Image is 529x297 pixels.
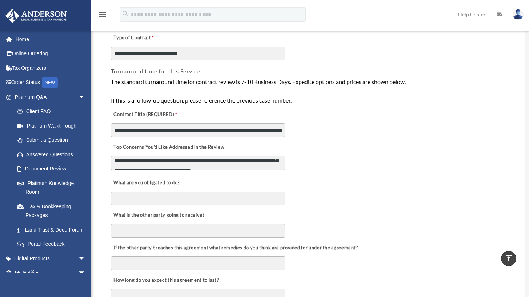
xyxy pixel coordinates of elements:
[5,32,96,47] a: Home
[5,47,96,61] a: Online Ordering
[111,243,360,253] label: If the other party breaches this agreement what remedies do you think are provided for under the ...
[78,90,93,105] span: arrow_drop_down
[78,266,93,281] span: arrow_drop_down
[111,142,227,152] label: Top Concerns You’d Like Addressed in the Review
[111,68,202,75] span: Turnaround time for this Service:
[513,9,524,20] img: User Pic
[501,251,516,266] a: vertical_align_top
[10,104,96,119] a: Client FAQ
[111,275,221,285] label: How long do you expect this agreement to last?
[10,133,96,148] a: Submit a Question
[111,33,184,43] label: Type of Contract
[5,266,96,280] a: My Entitiesarrow_drop_down
[10,119,96,133] a: Platinum Walkthrough
[111,178,184,188] label: What are you obligated to do?
[10,199,96,222] a: Tax & Bookkeeping Packages
[5,90,96,104] a: Platinum Q&Aarrow_drop_down
[10,222,96,237] a: Land Trust & Deed Forum
[98,13,107,19] a: menu
[121,10,129,18] i: search
[98,10,107,19] i: menu
[10,237,96,252] a: Portal Feedback
[10,176,96,199] a: Platinum Knowledge Room
[42,77,58,88] div: NEW
[10,147,96,162] a: Answered Questions
[504,254,513,262] i: vertical_align_top
[111,77,508,105] div: The standard turnaround time for contract review is 7-10 Business Days. Expedite options and pric...
[10,162,93,176] a: Document Review
[5,75,96,90] a: Order StatusNEW
[3,9,69,23] img: Anderson Advisors Platinum Portal
[111,110,184,120] label: Contract Title (REQUIRED)
[78,251,93,266] span: arrow_drop_down
[5,251,96,266] a: Digital Productsarrow_drop_down
[5,61,96,75] a: Tax Organizers
[111,210,207,221] label: What is the other party going to receive?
